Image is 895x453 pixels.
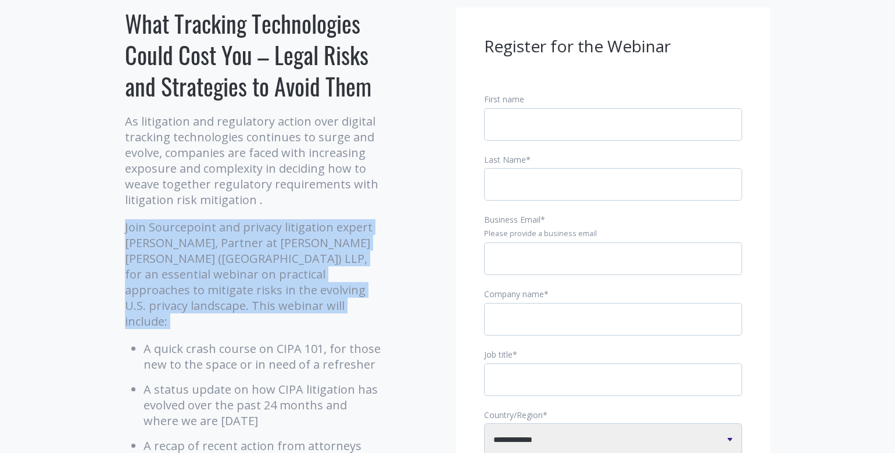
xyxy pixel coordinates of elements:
[484,288,544,299] span: Company name
[125,113,384,208] p: As litigation and regulatory action over digital tracking technologies continues to surge and evo...
[484,94,524,105] span: First name
[484,409,543,420] span: Country/Region
[484,349,513,360] span: Job title
[484,229,742,239] legend: Please provide a business email
[484,154,526,165] span: Last Name
[144,341,384,372] li: A quick crash course on CIPA 101, for those new to the space or in need of a refresher
[125,219,384,329] p: Join Sourcepoint and privacy litigation expert [PERSON_NAME], Partner at [PERSON_NAME] [PERSON_NA...
[484,214,540,225] span: Business Email
[125,8,384,102] h1: What Tracking Technologies Could Cost You – Legal Risks and Strategies to Avoid Them
[144,381,384,429] li: A status update on how CIPA litigation has evolved over the past 24 months and where we are [DATE]
[484,35,742,58] h3: Register for the Webinar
